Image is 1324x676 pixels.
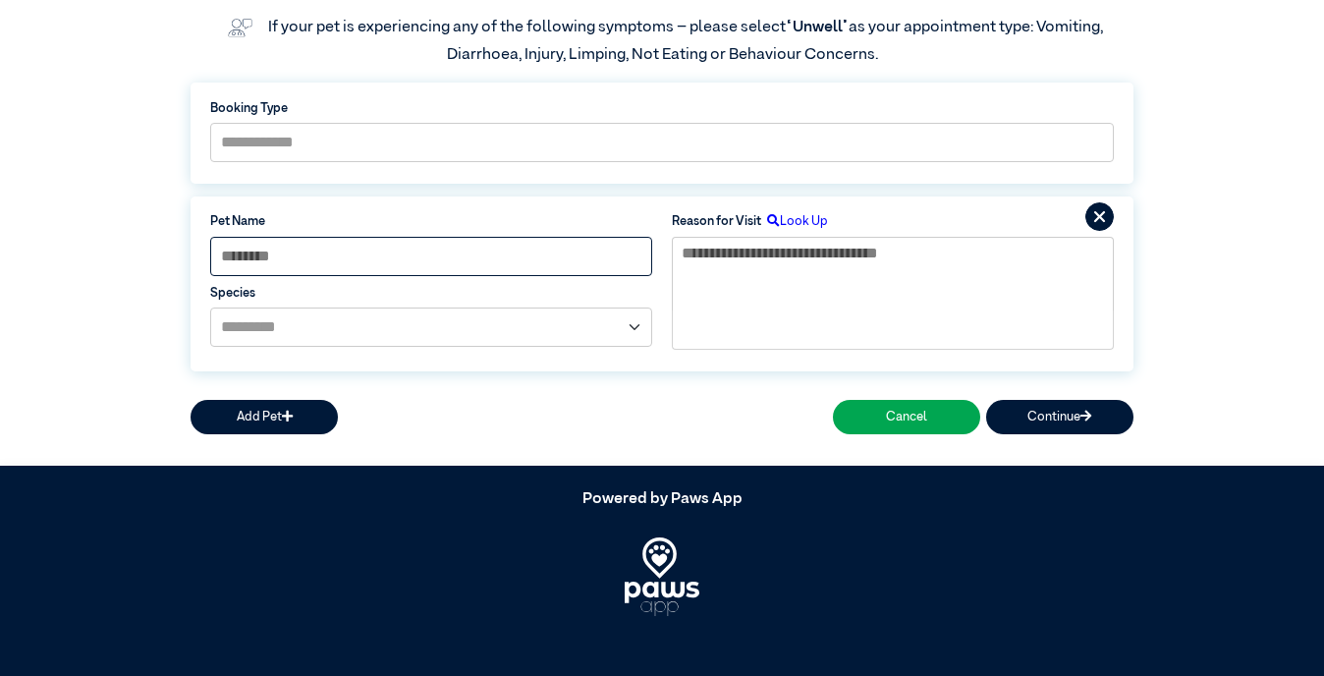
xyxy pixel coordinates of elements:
[221,12,258,43] img: vet
[833,400,980,434] button: Cancel
[761,212,828,231] label: Look Up
[672,212,761,231] label: Reason for Visit
[210,284,652,303] label: Species
[191,400,338,434] button: Add Pet
[786,20,849,35] span: “Unwell”
[268,20,1106,63] label: If your pet is experiencing any of the following symptoms – please select as your appointment typ...
[191,490,1133,509] h5: Powered by Paws App
[210,212,652,231] label: Pet Name
[625,537,700,616] img: PawsApp
[986,400,1133,434] button: Continue
[210,99,1114,118] label: Booking Type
